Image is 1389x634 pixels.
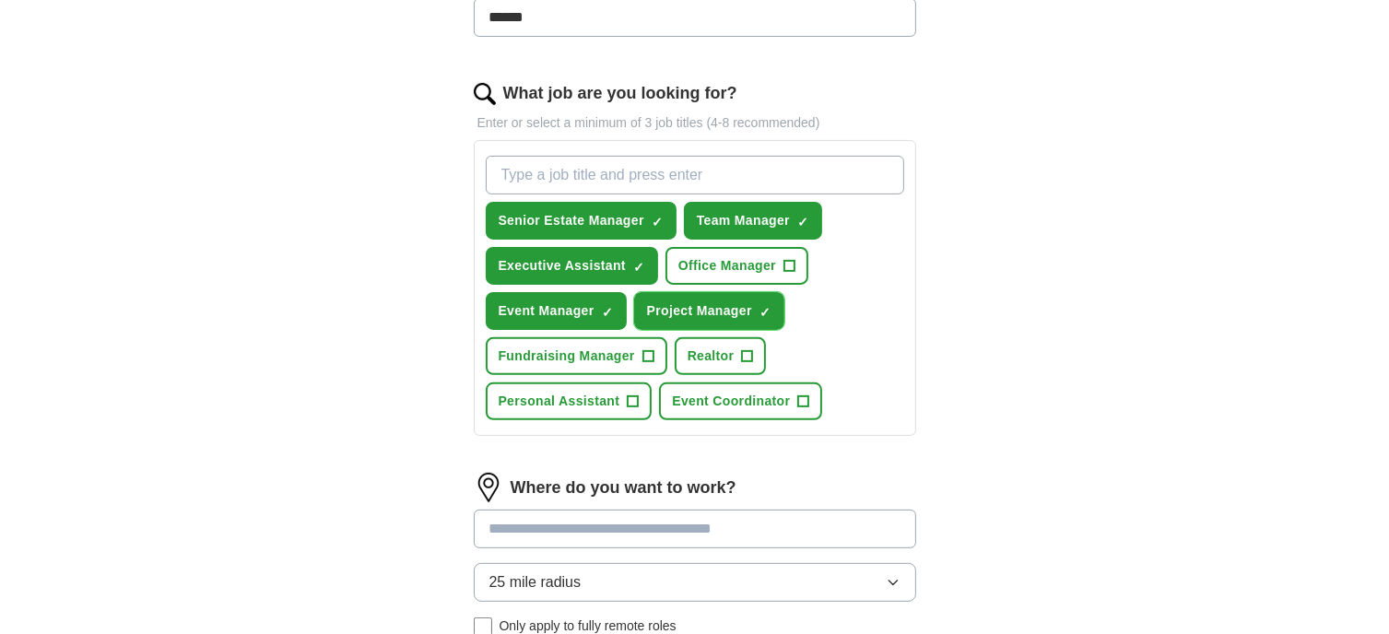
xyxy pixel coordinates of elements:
span: Team Manager [697,211,790,230]
button: Senior Estate Manager✓ [486,202,677,240]
span: Fundraising Manager [499,346,635,366]
img: location.png [474,473,503,502]
span: Realtor [688,346,735,366]
span: ✓ [759,305,771,320]
button: Personal Assistant [486,382,653,420]
button: Event Manager✓ [486,292,627,330]
span: Senior Estate Manager [499,211,644,230]
span: Personal Assistant [499,392,620,411]
button: 25 mile radius [474,563,916,602]
span: ✓ [652,215,663,229]
button: Project Manager✓ [634,292,784,330]
span: Executive Assistant [499,256,626,276]
button: Executive Assistant✓ [486,247,658,285]
span: ✓ [602,305,613,320]
span: ✓ [633,260,644,275]
span: 25 mile radius [489,571,582,593]
label: Where do you want to work? [511,475,736,500]
button: Team Manager✓ [684,202,822,240]
button: Realtor [675,337,767,375]
p: Enter or select a minimum of 3 job titles (4-8 recommended) [474,113,916,133]
input: Type a job title and press enter [486,156,904,194]
span: Event Manager [499,301,594,321]
span: Office Manager [678,256,776,276]
button: Event Coordinator [659,382,822,420]
span: Project Manager [647,301,752,321]
img: search.png [474,83,496,105]
label: What job are you looking for? [503,81,737,106]
span: ✓ [797,215,808,229]
button: Fundraising Manager [486,337,667,375]
button: Office Manager [665,247,808,285]
span: Event Coordinator [672,392,790,411]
